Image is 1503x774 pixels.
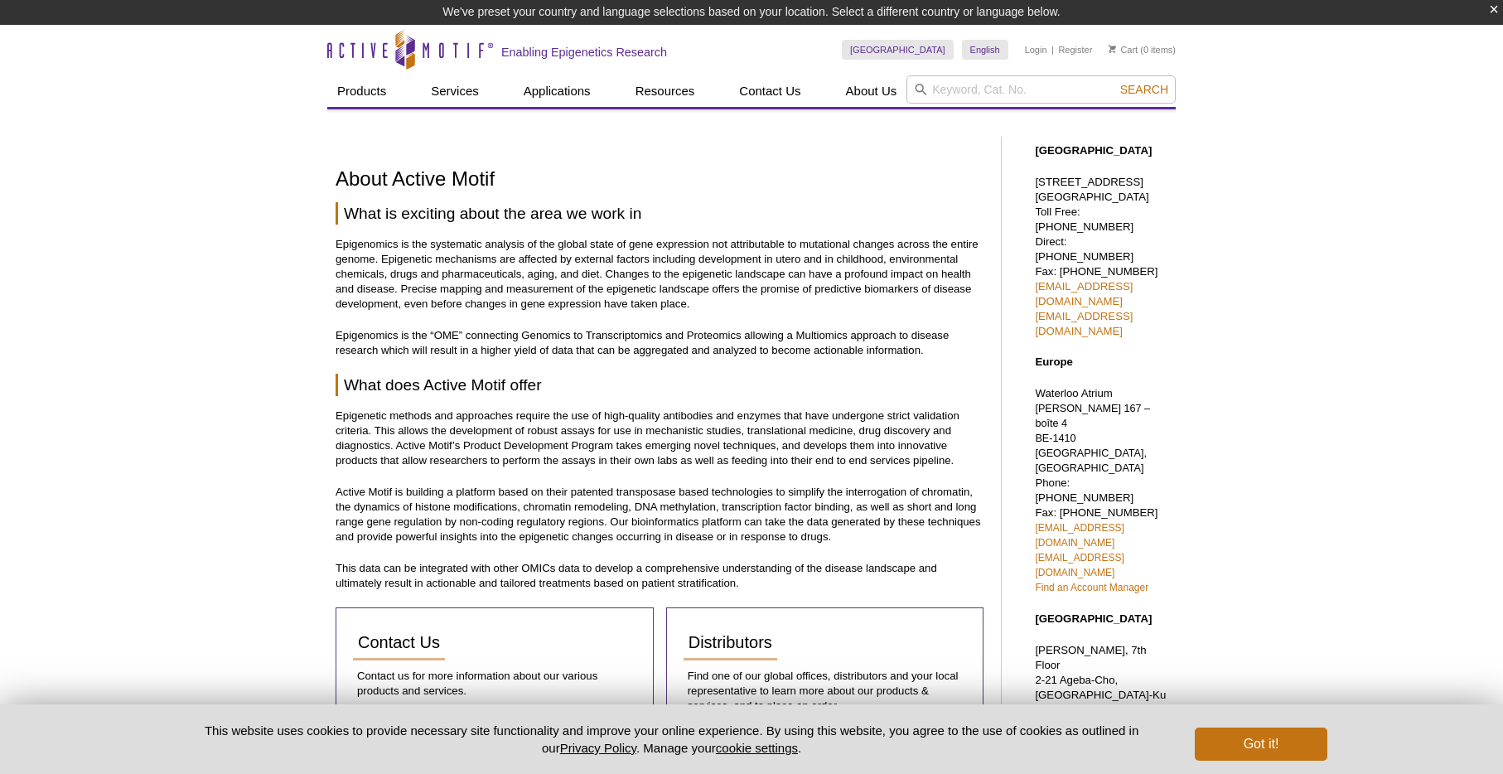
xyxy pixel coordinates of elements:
[176,722,1167,757] p: This website uses cookies to provide necessary site functionality and improve your online experie...
[336,409,984,468] p: Epigenetic methods and approaches require the use of high-quality antibodies and enzymes that hav...
[716,741,798,755] button: cookie settings
[1035,403,1150,474] span: [PERSON_NAME] 167 – boîte 4 BE-1410 [GEOGRAPHIC_DATA], [GEOGRAPHIC_DATA]
[962,40,1008,60] a: English
[1035,175,1167,339] p: [STREET_ADDRESS] [GEOGRAPHIC_DATA] Toll Free: [PHONE_NUMBER] Direct: [PHONE_NUMBER] Fax: [PHONE_N...
[626,75,705,107] a: Resources
[336,168,984,192] h1: About Active Motif
[1035,356,1072,368] strong: Europe
[689,633,772,651] span: Distributors
[1035,552,1124,578] a: [EMAIL_ADDRESS][DOMAIN_NAME]
[1035,144,1152,157] strong: [GEOGRAPHIC_DATA]
[1109,44,1138,56] a: Cart
[353,625,445,660] a: Contact Us
[1109,45,1116,53] img: Your Cart
[1025,44,1047,56] a: Login
[729,75,810,107] a: Contact Us
[501,45,667,60] h2: Enabling Epigenetics Research
[1035,310,1133,337] a: [EMAIL_ADDRESS][DOMAIN_NAME]
[327,75,396,107] a: Products
[1035,612,1152,625] strong: [GEOGRAPHIC_DATA]
[421,75,489,107] a: Services
[353,669,636,699] p: Contact us for more information about our various products and services.
[1120,83,1168,96] span: Search
[358,633,440,651] span: Contact Us
[336,561,984,591] p: This data can be integrated with other OMICs data to develop a comprehensive understanding of the...
[336,485,984,544] p: Active Motif is building a platform based on their patented transposase based technologies to sim...
[336,374,984,396] h2: What does Active Motif offer
[1035,280,1133,307] a: [EMAIL_ADDRESS][DOMAIN_NAME]
[514,75,601,107] a: Applications
[1035,522,1124,549] a: [EMAIL_ADDRESS][DOMAIN_NAME]
[560,741,636,755] a: Privacy Policy
[1058,44,1092,56] a: Register
[906,75,1176,104] input: Keyword, Cat. No.
[1109,40,1176,60] li: (0 items)
[1115,82,1173,97] button: Search
[842,40,954,60] a: [GEOGRAPHIC_DATA]
[1035,386,1167,595] p: Waterloo Atrium Phone: [PHONE_NUMBER] Fax: [PHONE_NUMBER]
[1195,728,1327,761] button: Got it!
[336,202,984,225] h2: What is exciting about the area we work in
[1051,40,1054,60] li: |
[1035,582,1148,593] a: Find an Account Manager
[357,704,416,716] a: Learn More
[336,237,984,312] p: Epigenomics is the systematic analysis of the global state of gene expression not attributable to...
[836,75,907,107] a: About Us
[684,669,967,714] p: Find one of our global offices, distributors and your local representative to learn more about ou...
[684,625,777,660] a: Distributors
[336,328,984,358] p: Epigenomics is the “OME” connecting Genomics to Transcriptomics and Proteomics allowing a Multiom...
